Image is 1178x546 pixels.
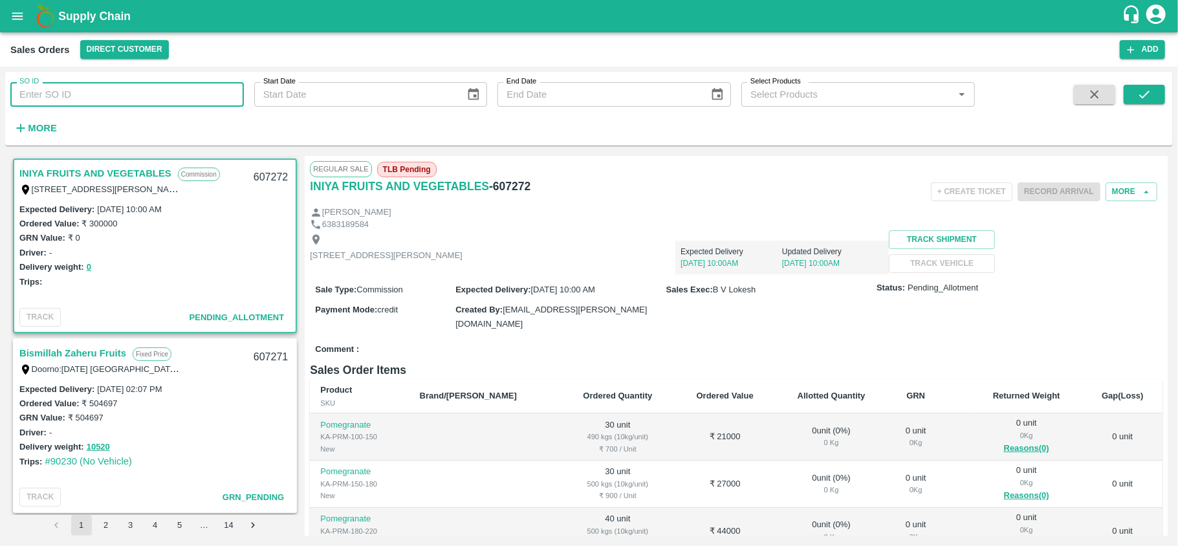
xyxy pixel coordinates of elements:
a: INIYA FRUITS AND VEGETABLES [19,165,171,182]
div: 0 unit ( 0 %) [785,472,878,496]
label: Driver: [19,428,47,437]
button: More [1106,182,1157,201]
div: ₹ 700 / Unit [571,443,665,455]
nav: pagination navigation [45,515,266,536]
div: 490 kgs (10kg/unit) [571,431,665,442]
h6: INIYA FRUITS AND VEGETABLES [310,177,489,195]
label: [DATE] 02:07 PM [97,384,162,394]
button: 0 [87,260,91,275]
span: TLB Pending [377,162,437,177]
button: Go to next page [243,515,264,536]
td: 0 unit [1083,413,1162,461]
label: Trips: [19,277,42,287]
strong: More [28,123,57,133]
div: 0 Kg [899,531,933,543]
label: SO ID [19,76,39,87]
div: New [320,490,398,501]
span: B V Lokesh [713,285,756,294]
b: Brand/[PERSON_NAME] [420,391,517,400]
label: ₹ 0 [68,233,80,243]
label: Ordered Value: [19,399,79,408]
div: 0 Kg [981,430,1073,441]
button: Go to page 5 [169,515,190,536]
td: ₹ 27000 [675,461,775,508]
a: #90230 (No Vehicle) [45,456,132,466]
div: 0 Kg [899,484,933,496]
label: Doorno:[DATE] [GEOGRAPHIC_DATA] Kedareswarapet, Doorno:[DATE] [GEOGRAPHIC_DATA] [GEOGRAPHIC_DATA]... [32,364,884,374]
button: Choose date [705,82,730,107]
label: Expected Delivery : [455,285,530,294]
p: [STREET_ADDRESS][PERSON_NAME] [310,250,463,262]
label: Sale Type : [315,285,356,294]
h6: - 607272 [489,177,530,195]
label: ₹ 504697 [82,399,117,408]
span: [DATE] 10:00 AM [531,285,595,294]
div: 500 kgs (10kg/unit) [571,478,665,490]
div: 0 unit [899,519,933,543]
div: 0 unit [899,425,933,449]
button: Go to page 3 [120,515,141,536]
label: GRN Value: [19,233,65,243]
b: Product [320,385,352,395]
div: 607272 [246,162,296,193]
b: Gap(Loss) [1102,391,1143,400]
label: End Date [507,76,536,87]
input: Select Products [745,86,950,103]
a: Bismillah Zaheru Fruits [19,345,126,362]
span: Pending_Allotment [908,282,978,294]
p: Pomegranate [320,513,398,525]
button: Open [954,86,970,103]
span: Regular Sale [310,161,371,177]
div: 500 kgs (10kg/unit) [571,525,665,537]
span: Commission [356,285,403,294]
div: 0 Kg [785,437,878,448]
div: … [194,519,215,532]
label: Trips: [19,457,42,466]
button: Go to page 14 [219,515,239,536]
label: Ordered Value: [19,219,79,228]
p: Expected Delivery [681,246,782,257]
div: KA-PRM-150-180 [320,478,398,490]
div: customer-support [1122,5,1144,28]
div: 0 Kg [981,477,1073,488]
div: New [320,443,398,455]
b: Returned Weight [993,391,1060,400]
label: ₹ 300000 [82,219,117,228]
label: Delivery weight: [19,262,84,272]
div: 0 Kg [785,531,878,543]
label: Sales Exec : [666,285,713,294]
td: 30 unit [560,413,675,461]
p: Pomegranate [320,419,398,431]
p: [PERSON_NAME] [322,206,391,219]
a: Supply Chain [58,7,1122,25]
p: [DATE] 10:00AM [681,257,782,269]
label: GRN Value: [19,413,65,422]
label: Start Date [263,76,296,87]
td: ₹ 21000 [675,413,775,461]
label: Select Products [750,76,801,87]
label: Payment Mode : [315,305,377,314]
div: 0 unit ( 0 %) [785,519,878,543]
label: [DATE] 10:00 AM [97,204,161,214]
button: 10520 [87,440,110,455]
td: 30 unit [560,461,675,508]
b: GRN [906,391,925,400]
div: 0 Kg [785,484,878,496]
input: End Date [497,82,699,107]
div: KA-PRM-180-220 [320,525,398,537]
div: 0 Kg [981,524,1073,536]
button: Reasons(0) [981,488,1073,503]
div: SKU [320,397,398,409]
button: Go to page 2 [96,515,116,536]
label: Comment : [315,344,359,356]
p: Fixed Price [133,347,171,361]
label: Created By : [455,305,503,314]
td: 0 unit [1083,461,1162,508]
button: page 1 [71,515,92,536]
label: ₹ 504697 [68,413,104,422]
div: 0 unit [981,417,1073,456]
b: Supply Chain [58,10,131,23]
b: Ordered Value [697,391,754,400]
label: Status: [877,282,905,294]
button: Reasons(0) [981,441,1073,456]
